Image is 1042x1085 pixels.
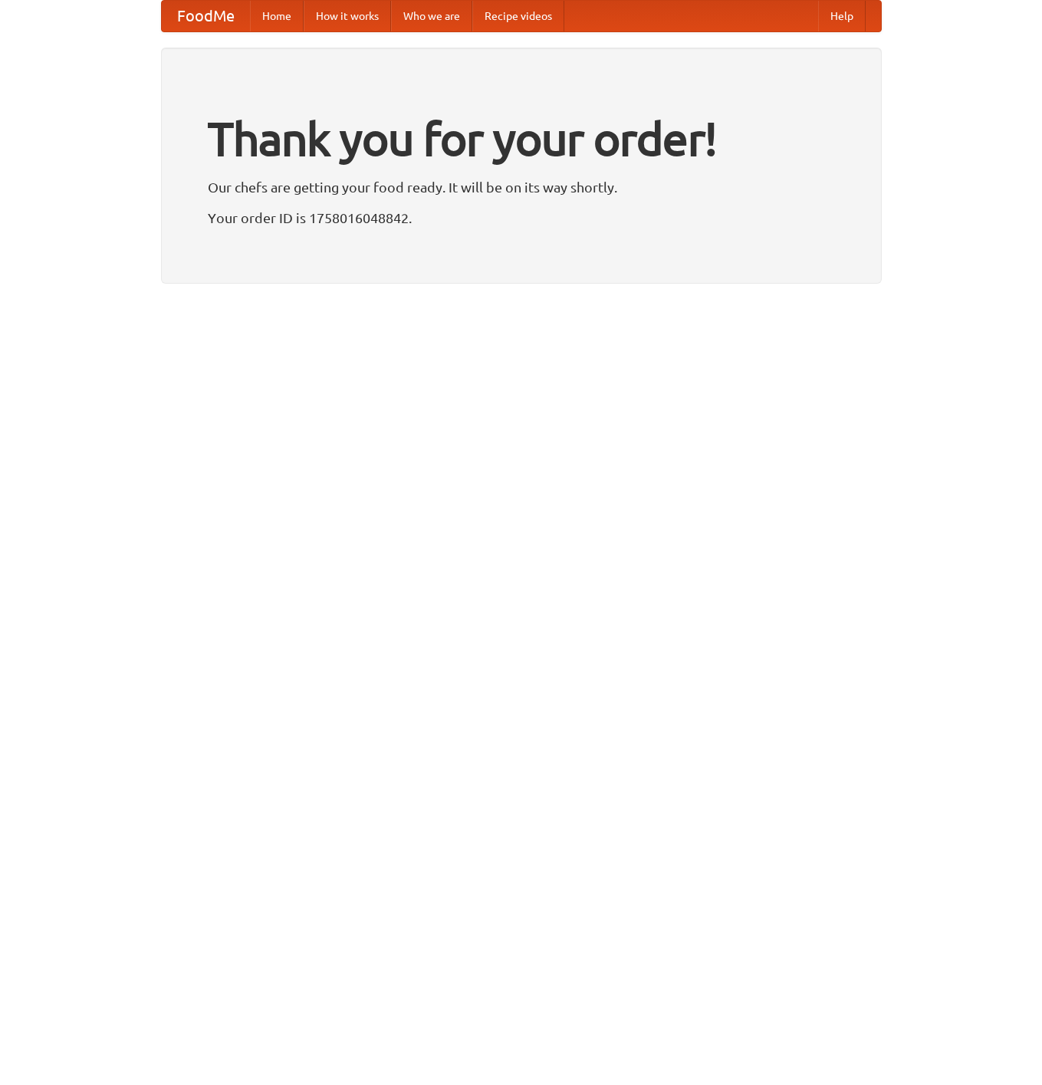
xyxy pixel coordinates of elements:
a: Help [818,1,866,31]
h1: Thank you for your order! [208,102,835,176]
p: Our chefs are getting your food ready. It will be on its way shortly. [208,176,835,199]
a: Home [250,1,304,31]
p: Your order ID is 1758016048842. [208,206,835,229]
a: FoodMe [162,1,250,31]
a: How it works [304,1,391,31]
a: Recipe videos [472,1,564,31]
a: Who we are [391,1,472,31]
